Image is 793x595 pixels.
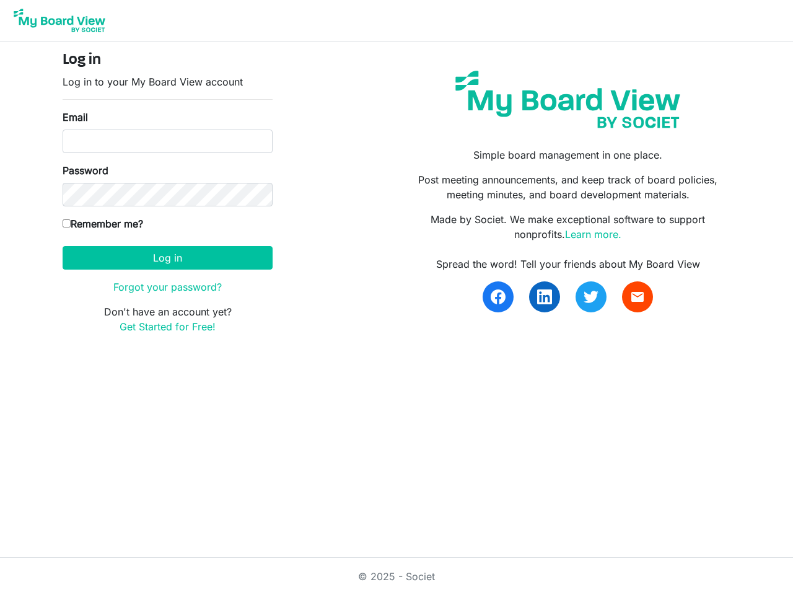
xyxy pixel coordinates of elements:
a: Forgot your password? [113,281,222,293]
p: Log in to your My Board View account [63,74,273,89]
button: Log in [63,246,273,270]
img: twitter.svg [584,289,598,304]
p: Post meeting announcements, and keep track of board policies, meeting minutes, and board developm... [406,172,730,202]
img: My Board View Logo [10,5,109,36]
h4: Log in [63,51,273,69]
input: Remember me? [63,219,71,227]
label: Password [63,163,108,178]
span: email [630,289,645,304]
label: Email [63,110,88,125]
a: © 2025 - Societ [358,570,435,583]
img: facebook.svg [491,289,506,304]
p: Made by Societ. We make exceptional software to support nonprofits. [406,212,730,242]
div: Spread the word! Tell your friends about My Board View [406,257,730,271]
p: Don't have an account yet? [63,304,273,334]
p: Simple board management in one place. [406,148,730,162]
img: linkedin.svg [537,289,552,304]
a: email [622,281,653,312]
label: Remember me? [63,216,143,231]
a: Learn more. [565,228,621,240]
img: my-board-view-societ.svg [446,61,690,138]
a: Get Started for Free! [120,320,216,333]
